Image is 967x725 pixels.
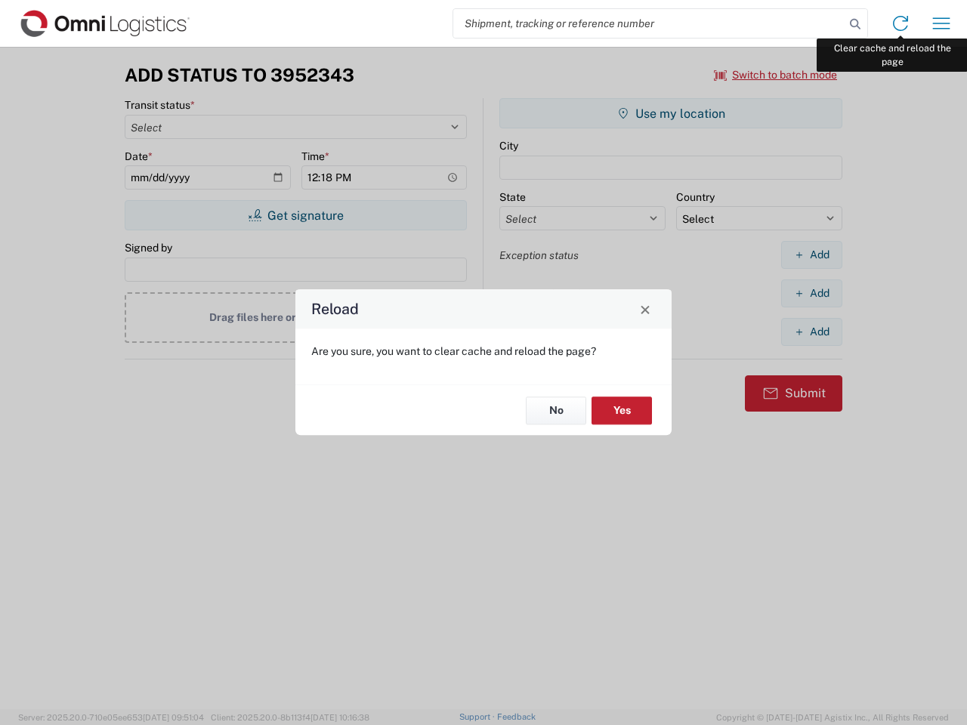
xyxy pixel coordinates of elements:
button: No [526,396,586,424]
p: Are you sure, you want to clear cache and reload the page? [311,344,656,358]
button: Yes [592,396,652,424]
h4: Reload [311,298,359,320]
input: Shipment, tracking or reference number [453,9,845,38]
button: Close [635,298,656,319]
